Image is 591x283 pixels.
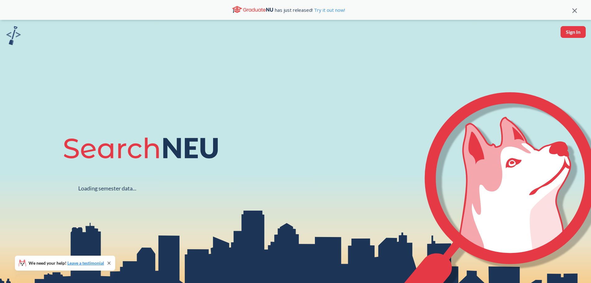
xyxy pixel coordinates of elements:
[67,260,104,266] a: Leave a testimonial
[29,261,104,265] span: We need your help!
[6,26,21,45] img: sandbox logo
[78,185,136,192] div: Loading semester data...
[275,7,345,13] span: has just released!
[6,26,21,47] a: sandbox logo
[561,26,586,38] button: Sign In
[313,7,345,13] a: Try it out now!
